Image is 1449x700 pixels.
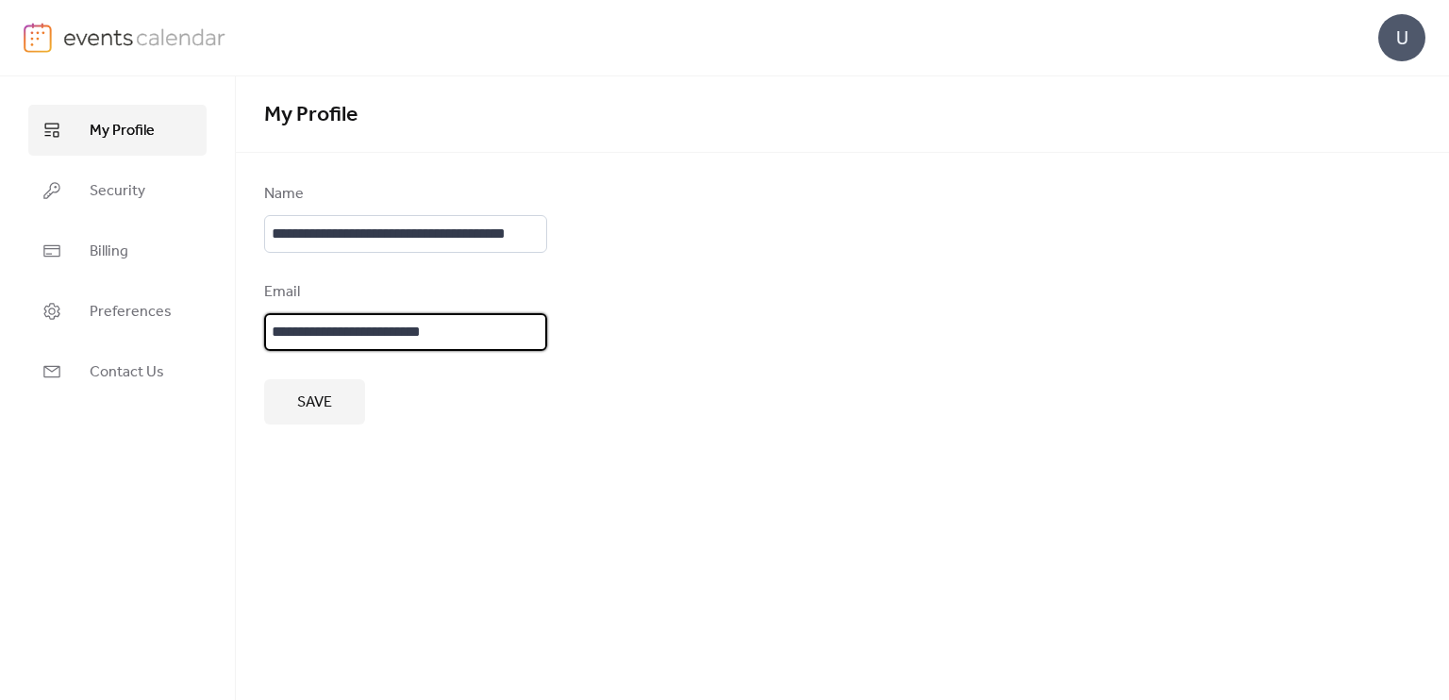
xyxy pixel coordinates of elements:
[264,379,365,425] button: Save
[28,346,207,397] a: Contact Us
[63,23,226,51] img: logo-type
[28,105,207,156] a: My Profile
[264,94,358,136] span: My Profile
[28,225,207,276] a: Billing
[90,120,155,142] span: My Profile
[90,301,172,324] span: Preferences
[90,180,145,203] span: Security
[28,286,207,337] a: Preferences
[24,23,52,53] img: logo
[264,183,543,206] div: Name
[1378,14,1425,61] div: U
[90,361,164,384] span: Contact Us
[264,281,543,304] div: Email
[297,392,332,414] span: Save
[90,241,128,263] span: Billing
[28,165,207,216] a: Security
